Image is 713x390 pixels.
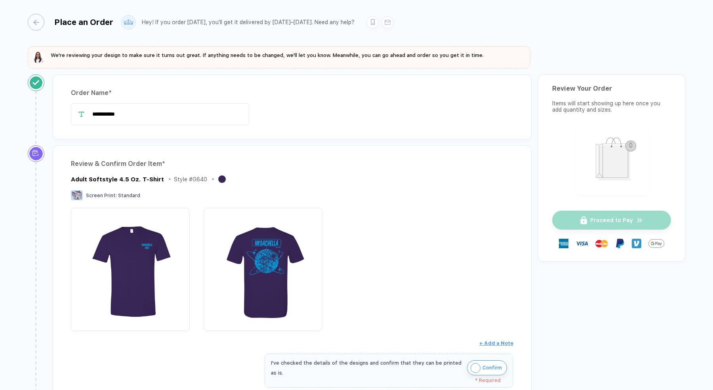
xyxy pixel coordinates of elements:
div: Review Your Order [552,85,671,92]
span: Confirm [482,361,502,374]
img: Paypal [615,239,625,248]
img: GPay [648,236,664,251]
img: 1c60b3ce-50a5-4f5a-9483-d7ad4cec13cc_nt_front_1759425260430.jpg [75,212,186,323]
img: sophie [32,51,45,64]
div: I've checked the details of the designs and confirm that they can be printed as is. [271,358,463,378]
span: Standard [118,193,140,198]
img: express [559,239,568,248]
img: Venmo [632,239,641,248]
div: * Required [271,378,501,383]
div: Hey! If you order [DATE], you'll get it delivered by [DATE]–[DATE]. Need any help? [142,19,355,26]
img: icon [471,363,480,373]
div: Items will start showing up here once you add quantity and sizes. [552,100,671,113]
div: Review & Confirm Order Item [71,158,513,170]
div: Style # G640 [174,176,207,183]
img: 1c60b3ce-50a5-4f5a-9483-d7ad4cec13cc_nt_back_1759425260433.jpg [208,212,318,323]
div: Order Name [71,87,513,99]
span: Screen Print : [86,193,117,198]
img: visa [576,237,588,250]
span: + Add a Note [479,340,513,346]
img: Screen Print [71,190,83,200]
button: We're reviewing your design to make sure it turns out great. If anything needs to be changed, we'... [32,51,484,64]
div: Adult Softstyle 4.5 Oz. T-Shirt [71,176,164,183]
div: Place an Order [54,17,113,27]
span: We're reviewing your design to make sure it turns out great. If anything needs to be changed, we'... [51,52,484,58]
img: user profile [122,15,135,29]
img: shopping_bag.png [579,132,644,190]
button: iconConfirm [467,360,507,375]
img: master-card [595,237,608,250]
button: + Add a Note [479,337,513,350]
